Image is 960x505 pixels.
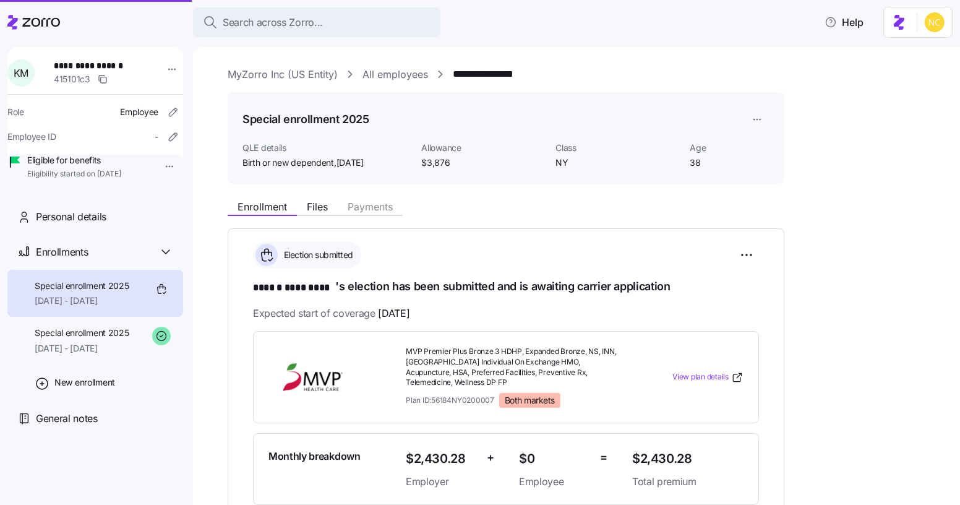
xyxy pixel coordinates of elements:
[36,244,88,260] span: Enrollments
[336,157,364,169] span: [DATE]
[36,209,106,225] span: Personal details
[505,395,555,406] span: Both markets
[253,306,409,321] span: Expected start of coverage
[672,371,744,384] a: View plan details
[268,449,361,464] span: Monthly breakdown
[253,278,759,296] h1: 's election has been submitted and is awaiting carrier application
[242,111,369,127] h1: Special enrollment 2025
[632,449,744,469] span: $2,430.28
[672,371,729,383] span: View plan details
[406,449,477,469] span: $2,430.28
[36,411,98,426] span: General notes
[519,474,590,490] span: Employee
[280,249,353,261] span: Election submitted
[27,154,121,166] span: Eligible for benefits
[35,342,129,355] span: [DATE] - [DATE]
[690,157,769,169] span: 38
[406,395,494,405] span: Plan ID: 56184NY0200007
[228,67,338,82] a: MyZorro Inc (US Entity)
[54,73,90,85] span: 415101c3
[7,106,24,118] span: Role
[193,7,440,37] button: Search across Zorro...
[421,157,546,169] span: $3,876
[406,474,477,490] span: Employer
[632,474,744,490] span: Total premium
[7,131,56,143] span: Employee ID
[555,142,680,154] span: Class
[925,12,945,32] img: e03b911e832a6112bf72643c5874f8d8
[825,15,864,30] span: Help
[555,157,680,169] span: NY
[690,142,769,154] span: Age
[35,280,129,292] span: Special enrollment 2025
[14,68,28,78] span: K M
[519,449,590,469] span: $0
[307,202,328,212] span: Files
[35,295,129,307] span: [DATE] - [DATE]
[238,202,287,212] span: Enrollment
[54,376,115,389] span: New enrollment
[406,347,622,388] span: MVP Premier Plus Bronze 3 HDHP, Expanded Bronze, NS, INN, [GEOGRAPHIC_DATA] Individual On Exchang...
[223,15,323,30] span: Search across Zorro...
[487,449,494,467] span: +
[378,306,409,321] span: [DATE]
[268,363,358,392] img: MVP Health Plans
[155,131,158,143] span: -
[421,142,546,154] span: Allowance
[242,142,411,154] span: QLE details
[242,157,364,169] span: Birth or new dependent ,
[27,169,121,179] span: Eligibility started on [DATE]
[120,106,158,118] span: Employee
[35,327,129,339] span: Special enrollment 2025
[815,10,873,35] button: Help
[348,202,393,212] span: Payments
[600,449,607,467] span: =
[362,67,428,82] a: All employees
